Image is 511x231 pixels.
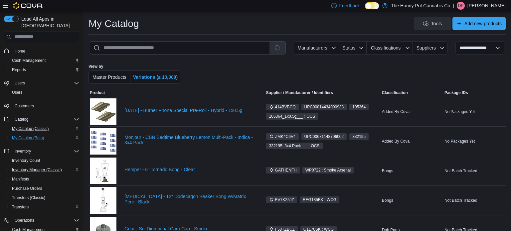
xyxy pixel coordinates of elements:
span: WP0722 : Smoke Arsenal [305,167,351,173]
a: Purchase Orders [9,184,45,192]
span: My Catalog (Beta) [9,134,79,142]
span: GATHENFH [269,167,297,173]
span: WP0722 : Smoke Arsenal [302,167,354,173]
a: My Catalog (Beta) [9,134,47,142]
a: Manifests [9,175,32,183]
span: 105364 [349,104,369,110]
span: UPC00671148706002 [301,133,347,140]
span: EV7K25JZ [266,196,297,203]
span: 105364_1x0.5g___ : OCS [269,113,315,119]
span: Package IDs [444,90,468,95]
p: The Hunny Pot Cannabis Co [391,2,450,10]
a: Reports [9,66,29,74]
p: | [453,2,454,10]
a: [MEDICAL_DATA] - 12" Dodecagon Beaker Bong W/Matrix Perc - Black [124,194,254,204]
span: Tools [431,20,442,27]
button: Transfers (Classic) [7,193,82,202]
span: EV7K25JZ [269,197,294,203]
a: Transfers [9,203,31,211]
span: Catalog [15,117,28,122]
button: Inventory [12,147,34,155]
span: My Catalog (Classic) [12,126,49,131]
span: Users [9,88,79,96]
span: Users [12,90,22,95]
img: Monjour - CBN Bedtime Blueberry Lemon Multi-Pack - Indica - 3x4 Pack [90,128,116,155]
span: Supplier / Manufacturer / Identifiers [257,90,333,95]
button: Suppliers [413,41,447,55]
a: Inventory Manager (Classic) [9,166,65,174]
button: Master Products [88,70,130,84]
button: Home [1,46,82,56]
span: Manifests [9,175,79,183]
button: My Catalog (Beta) [7,133,82,143]
span: 332195 [352,134,366,140]
span: My Catalog (Classic) [9,125,79,133]
span: 332195_3x4 Pack___ : OCS [269,143,320,149]
button: Operations [1,216,82,225]
span: Inventory [12,147,79,155]
img: Next Friday - Burner Phone Special Pre-Roll - Hybrid - 1x0.5g [90,98,116,125]
button: Users [1,78,82,88]
button: Catalog [1,115,82,124]
div: Supplier / Manufacturer / Identifiers [266,90,333,95]
input: Dark Mode [365,2,379,9]
span: Home [15,49,25,54]
button: Inventory Manager (Classic) [7,165,82,174]
span: DP [458,2,464,10]
button: My Catalog (Classic) [7,124,82,133]
span: Users [15,80,25,86]
span: ZMK4C6V4 [269,134,296,140]
span: Product [90,90,105,95]
span: Customers [15,103,34,109]
div: Added By Cova [381,108,443,116]
a: Cash Management [9,57,48,64]
img: Hemper - 6" Tornado Bong - Clear [90,158,116,184]
span: 332195 [349,133,369,140]
span: Transfers (Classic) [9,194,79,202]
span: UPC 00671148706002 [304,134,344,140]
span: GATHENFH [266,167,300,173]
span: Classifications [371,45,401,51]
span: Users [12,79,79,87]
h1: My Catalog [88,17,139,30]
button: Inventory Count [7,156,82,165]
button: Users [7,88,82,97]
div: Not Batch Tracked [443,167,506,175]
span: Transfers (Classic) [12,195,45,200]
span: Status [342,45,356,51]
img: Red Eye - 12" Dodecagon Beaker Bong W/Matrix Perc - Black [90,187,116,214]
button: Variations (≥ 10,000) [130,70,181,84]
span: 332195_3x4 Pack___ : OCS [266,143,323,149]
span: 414BVBCQ [266,104,299,110]
span: UPC00814434000938 [301,104,347,110]
span: Feedback [339,2,360,9]
span: 105364 [352,104,366,110]
button: Classifications [367,41,413,55]
span: Transfers [9,203,79,211]
span: Reports [9,66,79,74]
span: Master Products [92,74,126,80]
span: Catalog [12,115,79,123]
span: 414BVBCQ [269,104,296,110]
span: Home [12,47,79,55]
span: Load All Apps in [GEOGRAPHIC_DATA] [19,16,79,29]
div: Bongs [381,196,443,204]
div: Added By Cova [381,137,443,145]
span: Purchase Orders [9,184,79,192]
button: Manifests [7,174,82,184]
span: ZMK4C6V4 [266,133,299,140]
a: Hemper - 6" Tornado Bong - Clear [124,167,254,172]
a: Home [12,47,28,55]
button: Add new products [452,17,506,30]
label: View by [88,64,103,69]
a: [DATE] - Burner Phone Special Pre-Roll - Hybrid - 1x0.5g [124,108,254,113]
span: Inventory [15,149,31,154]
div: Bongs [381,167,443,175]
button: Operations [12,216,37,224]
button: Purchase Orders [7,184,82,193]
a: Users [9,88,25,96]
span: Operations [15,218,34,223]
span: Customers [12,102,79,110]
button: Transfers [7,202,82,212]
